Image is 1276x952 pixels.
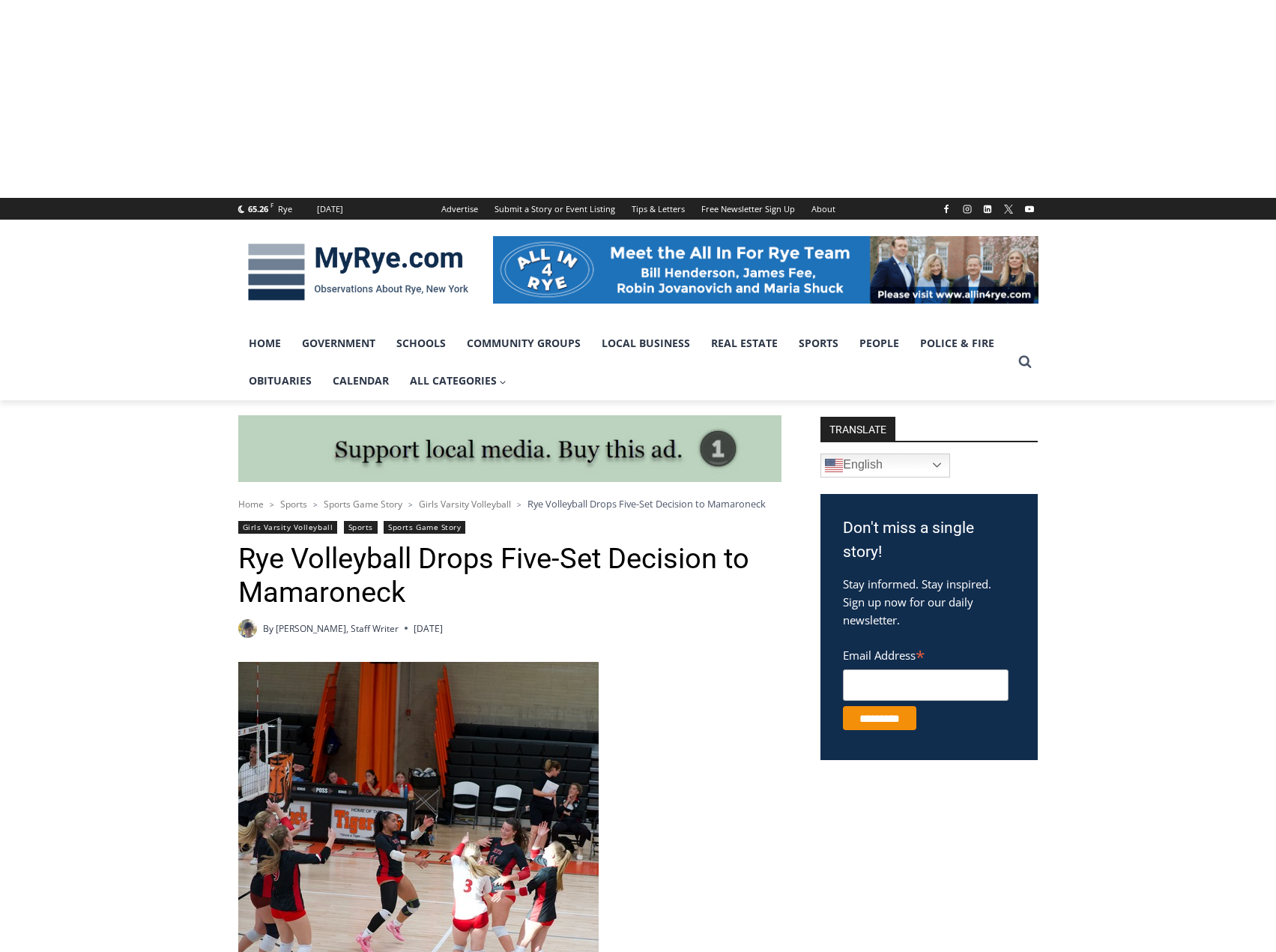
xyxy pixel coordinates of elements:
[384,521,465,534] a: Sports Game Story
[410,373,507,389] span: All Categories
[788,325,849,362] a: Sports
[623,198,693,220] a: Tips & Letters
[843,575,1015,629] p: Stay informed. Stay inspired. Sign up now for our daily newsletter.
[270,201,273,209] span: F
[238,415,781,483] img: support local media, buy this ad
[238,233,478,311] img: MyRye.com
[825,457,843,475] img: en
[910,325,1005,362] a: Police & Fire
[843,516,1015,564] h3: Don't miss a single story!
[238,542,781,610] h1: Rye Volleyball Drops Five-Set Decision to Mamaroneck
[527,497,766,510] span: Rye Volleyball Drops Five-Set Decision to Mamaroneck
[820,454,950,477] a: English
[820,417,895,441] strong: TRANSLATE
[278,202,292,216] div: Rye
[979,200,997,218] a: Linkedin
[493,236,1038,304] img: All in for Rye
[419,498,511,510] a: Girls Varsity Volleyball
[263,621,273,636] span: By
[238,521,338,534] a: Girls Varsity Volleyball
[937,200,955,218] a: Facebook
[517,499,521,510] span: >
[1021,200,1038,218] a: YouTube
[1000,200,1018,218] a: X
[433,198,844,220] nav: Secondary Navigation
[958,200,976,218] a: Instagram
[433,198,486,220] a: Advertise
[344,521,378,534] a: Sports
[238,619,257,638] img: (PHOTO: MyRye.com 2024 Head Intern, Editor and now Staff Writer Charlie Morris. Contributed.)Char...
[843,640,1009,667] label: Email Address
[291,325,386,362] a: Government
[322,362,399,400] a: Calendar
[486,198,623,220] a: Submit a Story or Event Listing
[414,621,443,636] time: [DATE]
[238,619,257,638] a: Author image
[270,499,274,510] span: >
[238,325,291,362] a: Home
[456,325,591,362] a: Community Groups
[591,325,701,362] a: Local Business
[701,325,788,362] a: Real Estate
[399,362,518,400] a: All Categories
[238,498,264,510] a: Home
[276,622,399,635] a: [PERSON_NAME], Staff Writer
[386,325,456,362] a: Schools
[693,198,803,220] a: Free Newsletter Sign Up
[1012,349,1038,376] button: View Search Form
[248,203,268,214] span: 65.26
[408,499,413,510] span: >
[280,498,307,510] a: Sports
[238,362,322,400] a: Obituaries
[849,325,910,362] a: People
[803,198,844,220] a: About
[317,202,343,216] div: [DATE]
[238,496,781,511] nav: Breadcrumbs
[238,325,1012,400] nav: Primary Navigation
[324,498,402,510] a: Sports Game Story
[313,499,318,510] span: >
